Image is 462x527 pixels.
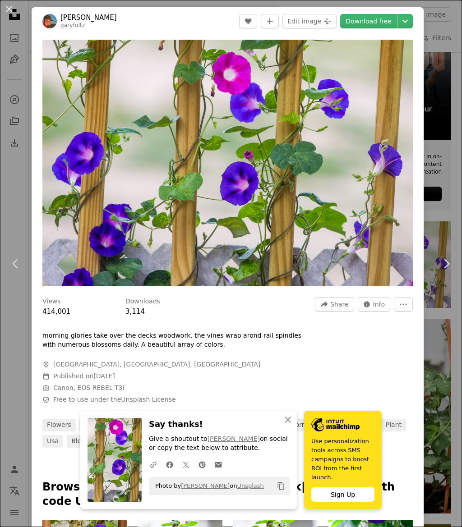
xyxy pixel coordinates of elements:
h3: Views [42,297,61,306]
a: Next [430,220,462,307]
a: Share on Twitter [178,455,194,473]
span: Info [373,298,385,311]
a: garyfultz [60,22,85,28]
a: usa [42,435,63,448]
img: Go to Gary Fultz's profile [42,14,57,28]
p: Give a shoutout to on social or copy the text below to attribute. [149,435,290,453]
p: morning glories take over the decks woodwork. the vines wrap arond rail spindles with numerous bl... [42,331,313,349]
p: Browse premium related images on iStock | Save 20% with code UNSPLASH20 [42,480,413,509]
img: purple flowers on brown wooden stick [42,40,413,286]
span: [GEOGRAPHIC_DATA], [GEOGRAPHIC_DATA], [GEOGRAPHIC_DATA] [53,360,260,369]
time: August 21, 2021 at 5:11:18 PM EDT [93,372,115,380]
button: Edit image [282,14,337,28]
a: blossom [67,435,102,448]
button: Canon, EOS REBEL T3i [53,384,124,393]
h3: Downloads [125,297,160,306]
span: Photo by on [151,479,264,493]
a: flowers [42,419,76,431]
div: Sign Up [311,487,374,502]
span: Share [330,298,348,311]
a: Share over email [210,455,226,473]
a: [PERSON_NAME] [208,435,260,442]
button: Stats about this image [358,297,391,312]
a: Unsplash License [121,396,176,403]
a: [PERSON_NAME] [60,13,117,22]
span: Published on [53,372,115,380]
button: Share this image [315,297,354,312]
button: Choose download size [397,14,413,28]
button: Zoom in on this image [42,40,413,286]
button: Add to Collection [261,14,279,28]
button: Like [239,14,257,28]
a: colorful [79,419,113,431]
button: Copy to clipboard [273,478,289,494]
a: Share on Pinterest [194,455,210,473]
a: Use personalization tools across SMS campaigns to boost ROI from the first launch.Sign Up [304,411,382,509]
span: 414,001 [42,307,70,316]
a: plant [381,419,406,431]
a: Share on Facebook [162,455,178,473]
span: 3,114 [125,307,145,316]
a: Download free [340,14,397,28]
a: Unsplash [237,482,263,489]
a: [PERSON_NAME] [181,482,230,489]
img: file-1690386555781-336d1949dad1image [311,418,360,431]
span: Use personalization tools across SMS campaigns to boost ROI from the first launch. [311,437,374,482]
span: Free to use under the [53,395,176,404]
h3: Say thanks! [149,418,290,431]
button: More Actions [394,297,413,312]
